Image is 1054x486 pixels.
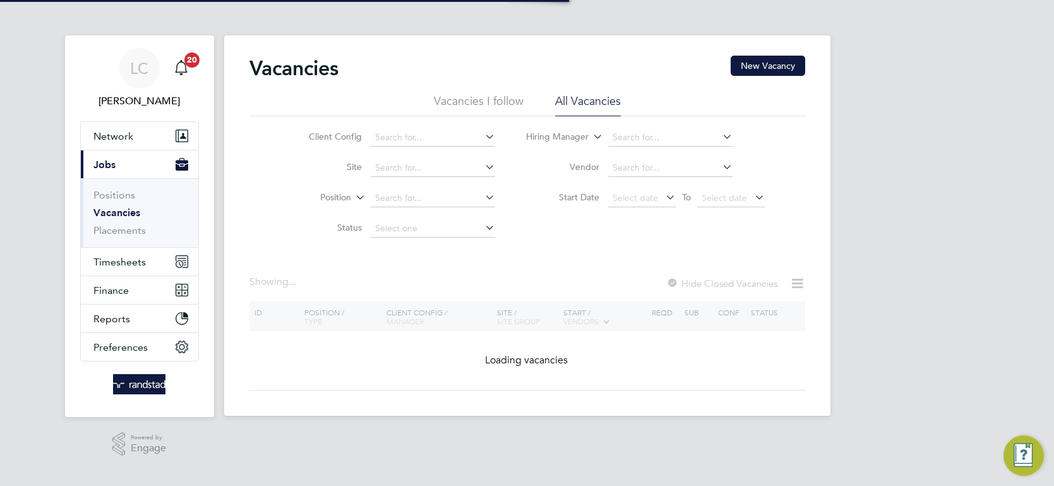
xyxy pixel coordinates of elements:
span: Select date [613,192,658,204]
button: Preferences [81,333,198,361]
div: Showing [249,276,299,289]
div: Jobs [81,178,198,247]
a: Positions [93,189,135,201]
label: Start Date [527,191,599,203]
a: Placements [93,224,146,236]
a: 20 [169,48,194,88]
button: Finance [81,276,198,304]
li: Vacancies I follow [434,94,524,116]
input: Search for... [608,129,733,147]
nav: Main navigation [65,35,214,417]
a: Vacancies [93,207,140,219]
li: All Vacancies [555,94,621,116]
span: Timesheets [93,256,146,268]
input: Search for... [371,190,495,207]
button: Timesheets [81,248,198,276]
label: Site [289,161,362,173]
label: Hiring Manager [516,131,589,143]
input: Search for... [371,159,495,177]
button: Reports [81,305,198,332]
span: 20 [184,52,200,68]
a: Powered byEngage [112,432,166,456]
button: Network [81,122,198,150]
button: New Vacancy [731,56,805,76]
span: Powered by [131,432,166,443]
span: Select date [702,192,747,204]
img: randstad-logo-retina.png [113,374,165,394]
label: Hide Closed Vacancies [666,277,777,289]
a: LC[PERSON_NAME] [80,48,199,109]
span: Luke Carter [80,94,199,109]
input: Search for... [371,129,495,147]
label: Status [289,222,362,233]
input: Search for... [608,159,733,177]
input: Select one [371,220,495,238]
span: Jobs [93,159,116,171]
span: Engage [131,443,166,454]
span: Reports [93,313,130,325]
span: Preferences [93,341,148,353]
label: Position [278,191,351,204]
span: Network [93,130,133,142]
span: LC [130,60,148,76]
button: Jobs [81,150,198,178]
span: ... [289,276,296,288]
button: Engage Resource Center [1003,435,1044,476]
span: To [678,189,695,205]
h2: Vacancies [249,56,338,81]
a: Go to home page [80,374,199,394]
label: Client Config [289,131,362,142]
label: Vendor [527,161,599,173]
span: Finance [93,284,129,296]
